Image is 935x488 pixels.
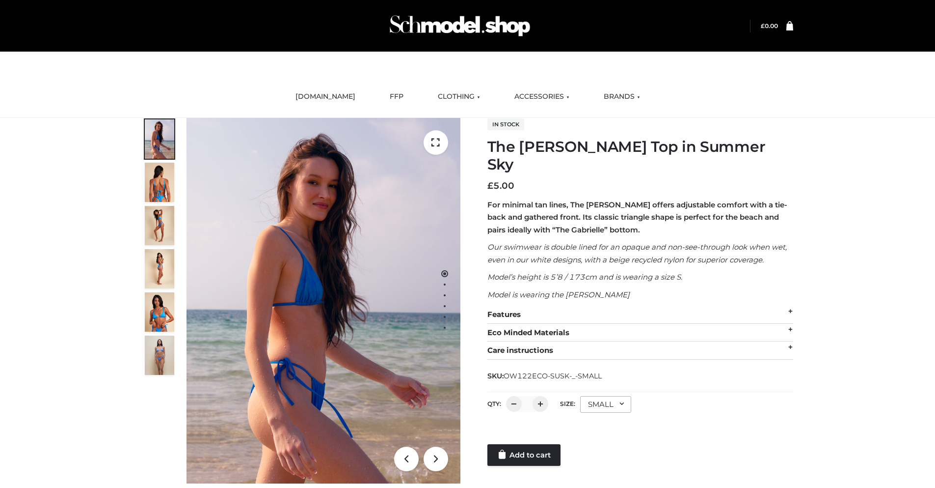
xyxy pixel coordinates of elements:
[145,292,174,332] img: 2.Alex-top_CN-1-1-2.jpg
[487,306,793,324] div: Features
[145,249,174,288] img: 3.Alex-top_CN-1-1-2.jpg
[596,86,647,108] a: BRANDS
[386,6,534,45] img: Schmodel Admin 964
[487,324,793,342] div: Eco Minded Materials
[504,372,602,380] span: OW122ECO-SUSK-_-SMALL
[487,118,524,130] span: In stock
[145,206,174,245] img: 4.Alex-top_CN-1-1-2.jpg
[507,86,577,108] a: ACCESSORIES
[487,290,630,299] em: Model is wearing the [PERSON_NAME]
[487,272,682,282] em: Model’s height is 5’8 / 173cm and is wearing a size S.
[560,400,575,407] label: Size:
[187,118,460,484] img: 1.Alex-top_SS-1_4464b1e7-c2c9-4e4b-a62c-58381cd673c0 (1)
[761,22,778,29] a: £0.00
[487,342,793,360] div: Care instructions
[761,22,778,29] bdi: 0.00
[145,119,174,159] img: 1.Alex-top_SS-1_4464b1e7-c2c9-4e4b-a62c-58381cd673c0-1.jpg
[487,138,793,173] h1: The [PERSON_NAME] Top in Summer Sky
[487,180,493,191] span: £
[487,200,787,234] strong: For minimal tan lines, The [PERSON_NAME] offers adjustable comfort with a tie-back and gathered f...
[580,396,631,413] div: SMALL
[430,86,487,108] a: CLOTHING
[761,22,765,29] span: £
[145,336,174,375] img: SSVC.jpg
[145,163,174,202] img: 5.Alex-top_CN-1-1_1-1.jpg
[487,444,561,466] a: Add to cart
[382,86,411,108] a: FFP
[288,86,363,108] a: [DOMAIN_NAME]
[487,242,787,264] em: Our swimwear is double lined for an opaque and non-see-through look when wet, even in our white d...
[487,370,603,382] span: SKU:
[487,180,514,191] bdi: 5.00
[487,400,501,407] label: QTY:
